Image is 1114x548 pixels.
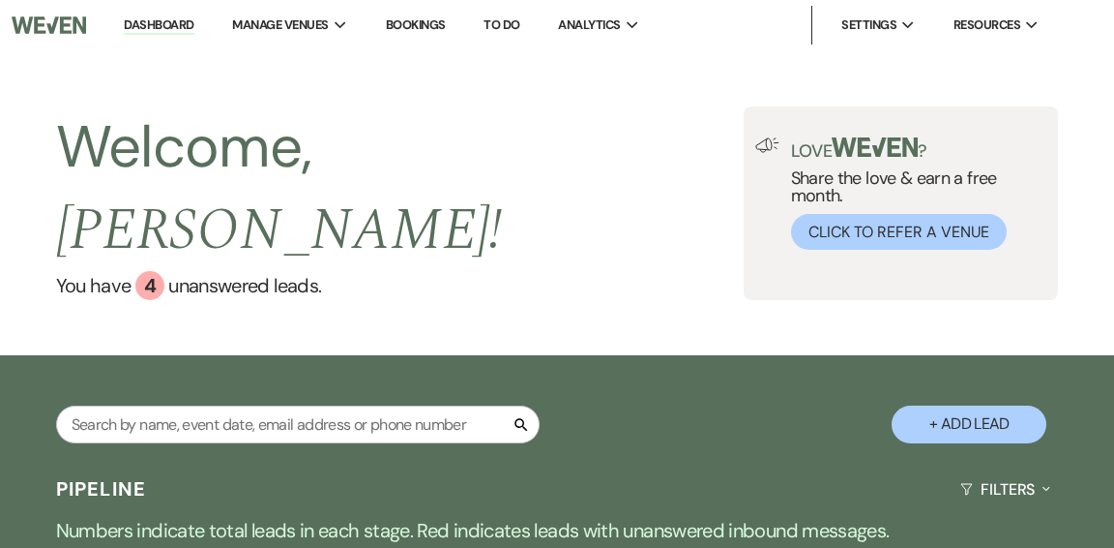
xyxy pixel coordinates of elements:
img: weven-logo-green.svg [832,137,918,157]
a: To Do [484,16,519,33]
span: Resources [953,15,1020,35]
h2: Welcome, [56,107,744,271]
input: Search by name, event date, email address or phone number [56,406,540,443]
div: Share the love & earn a free month. [779,137,1047,250]
button: Click to Refer a Venue [791,214,1007,250]
a: Dashboard [124,16,193,35]
a: Bookings [386,16,446,33]
span: [PERSON_NAME] ! [56,186,503,275]
span: Settings [841,15,896,35]
div: 4 [135,271,164,300]
span: Manage Venues [232,15,328,35]
h3: Pipeline [56,475,147,502]
img: loud-speaker-illustration.svg [755,137,779,153]
a: You have 4 unanswered leads. [56,271,744,300]
button: + Add Lead [892,406,1046,443]
span: Analytics [558,15,620,35]
img: Weven Logo [12,5,86,46]
p: Love ? [791,137,1047,160]
button: Filters [953,464,1058,515]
